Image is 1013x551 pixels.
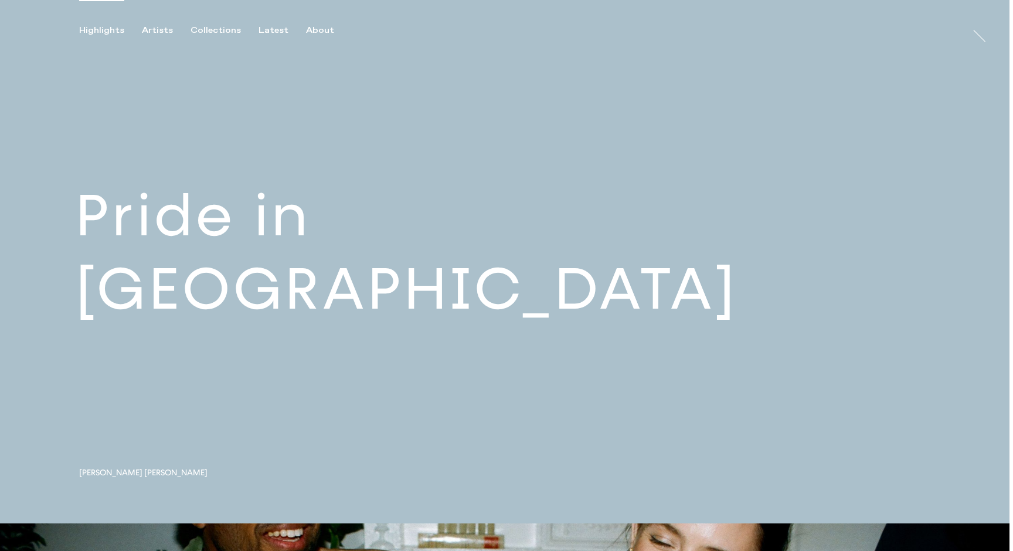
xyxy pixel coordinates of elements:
button: Collections [191,25,259,36]
button: Latest [259,25,306,36]
button: Artists [142,25,191,36]
div: Latest [259,25,288,36]
button: About [306,25,352,36]
div: Highlights [79,25,124,36]
div: Artists [142,25,173,36]
div: About [306,25,334,36]
div: Collections [191,25,241,36]
button: Highlights [79,25,142,36]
